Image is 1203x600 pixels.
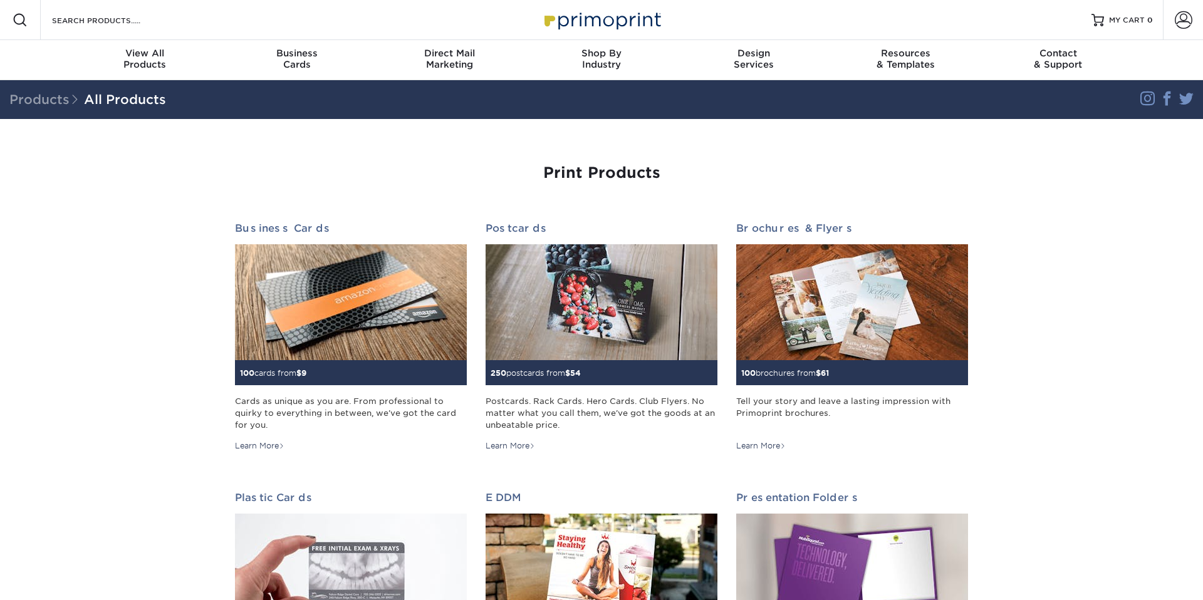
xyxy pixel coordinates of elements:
[235,492,467,504] h2: Plastic Cards
[677,40,830,80] a: DesignServices
[9,92,84,107] span: Products
[526,40,678,80] a: Shop ByIndustry
[235,222,467,234] h2: Business Cards
[486,222,717,452] a: Postcards 250postcards from$54 Postcards. Rack Cards. Hero Cards. Club Flyers. No matter what you...
[736,222,968,452] a: Brochures & Flyers 100brochures from$61 Tell your story and leave a lasting impression with Primo...
[982,40,1134,80] a: Contact& Support
[486,244,717,360] img: Postcards
[486,440,535,452] div: Learn More
[486,222,717,234] h2: Postcards
[830,48,982,59] span: Resources
[373,40,526,80] a: Direct MailMarketing
[736,244,968,360] img: Brochures & Flyers
[69,48,221,70] div: Products
[736,492,968,504] h2: Presentation Folders
[539,6,664,33] img: Primoprint
[373,48,526,59] span: Direct Mail
[486,492,717,504] h2: EDDM
[235,395,467,432] div: Cards as unique as you are. From professional to quirky to everything in between, we've got the c...
[1109,15,1145,26] span: MY CART
[51,13,173,28] input: SEARCH PRODUCTS.....
[526,48,678,59] span: Shop By
[235,222,467,452] a: Business Cards 100cards from$9 Cards as unique as you are. From professional to quirky to everyth...
[486,395,717,432] div: Postcards. Rack Cards. Hero Cards. Club Flyers. No matter what you call them, we've got the goods...
[741,368,756,378] span: 100
[84,92,166,107] a: All Products
[69,40,221,80] a: View AllProducts
[677,48,830,70] div: Services
[821,368,829,378] span: 61
[221,48,373,70] div: Cards
[235,440,284,452] div: Learn More
[982,48,1134,70] div: & Support
[736,222,968,234] h2: Brochures & Flyers
[565,368,570,378] span: $
[69,48,221,59] span: View All
[570,368,581,378] span: 54
[982,48,1134,59] span: Contact
[373,48,526,70] div: Marketing
[491,368,506,378] span: 250
[221,40,373,80] a: BusinessCards
[830,48,982,70] div: & Templates
[235,164,968,182] h1: Print Products
[526,48,678,70] div: Industry
[816,368,821,378] span: $
[221,48,373,59] span: Business
[736,395,968,432] div: Tell your story and leave a lasting impression with Primoprint brochures.
[830,40,982,80] a: Resources& Templates
[1147,16,1153,24] span: 0
[296,368,301,378] span: $
[736,440,786,452] div: Learn More
[240,368,306,378] small: cards from
[491,368,581,378] small: postcards from
[677,48,830,59] span: Design
[301,368,306,378] span: 9
[235,244,467,360] img: Business Cards
[240,368,254,378] span: 100
[741,368,829,378] small: brochures from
